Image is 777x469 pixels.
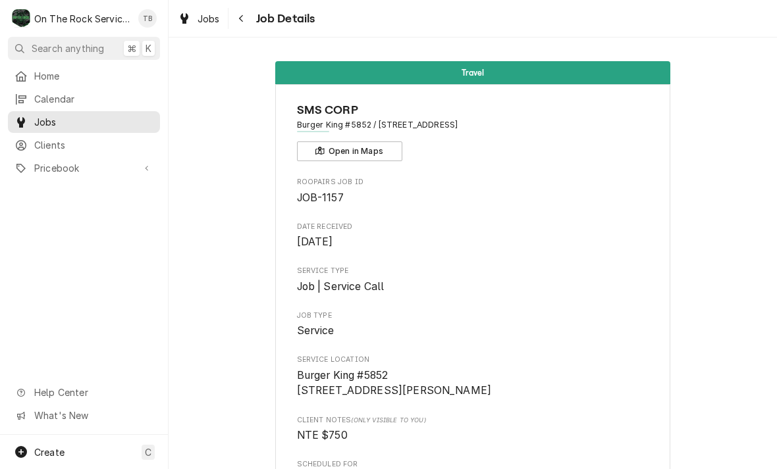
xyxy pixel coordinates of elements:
span: Jobs [198,12,220,26]
span: Service Location [297,355,649,365]
span: Service Location [297,368,649,399]
span: Help Center [34,385,152,399]
div: [object Object] [297,415,649,443]
div: Date Received [297,222,649,250]
span: Burger King #5852 [STREET_ADDRESS][PERSON_NAME] [297,369,492,397]
span: Home [34,69,153,83]
span: Service Type [297,266,649,276]
div: Todd Brady's Avatar [138,9,157,28]
span: Job Type [297,310,649,321]
span: Date Received [297,234,649,250]
span: Search anything [32,41,104,55]
span: JOB-1157 [297,191,344,204]
a: Go to What's New [8,405,160,426]
a: Jobs [8,111,160,133]
span: Job Details [252,10,315,28]
span: Name [297,101,649,119]
div: On The Rock Services [34,12,131,26]
span: C [145,445,151,459]
span: [DATE] [297,235,333,248]
span: NTE $750 [297,429,348,441]
div: Service Location [297,355,649,399]
span: Jobs [34,115,153,129]
a: Go to Help Center [8,382,160,403]
div: Client Information [297,101,649,161]
span: Calendar [34,92,153,106]
span: Create [34,447,65,458]
span: Client Notes [297,415,649,426]
span: [object Object] [297,428,649,443]
span: K [146,41,151,55]
span: What's New [34,408,152,422]
a: Jobs [173,8,225,30]
a: Calendar [8,88,160,110]
span: Job | Service Call [297,280,385,293]
span: Address [297,119,649,131]
span: ⌘ [127,41,136,55]
div: Job Type [297,310,649,339]
span: Clients [34,138,153,152]
div: Service Type [297,266,649,294]
div: O [12,9,30,28]
a: Home [8,65,160,87]
button: Search anything⌘K [8,37,160,60]
span: Date Received [297,222,649,232]
span: Pricebook [34,161,134,175]
a: Clients [8,134,160,156]
div: TB [138,9,157,28]
div: On The Rock Services's Avatar [12,9,30,28]
a: Go to Pricebook [8,157,160,179]
span: Roopairs Job ID [297,177,649,187]
span: Roopairs Job ID [297,190,649,206]
button: Navigate back [231,8,252,29]
span: Service Type [297,279,649,295]
div: Roopairs Job ID [297,177,649,205]
button: Open in Maps [297,141,402,161]
span: Travel [462,68,485,77]
span: (Only Visible to You) [351,416,425,424]
span: Job Type [297,323,649,339]
span: Service [297,324,335,337]
div: Status [275,61,670,84]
